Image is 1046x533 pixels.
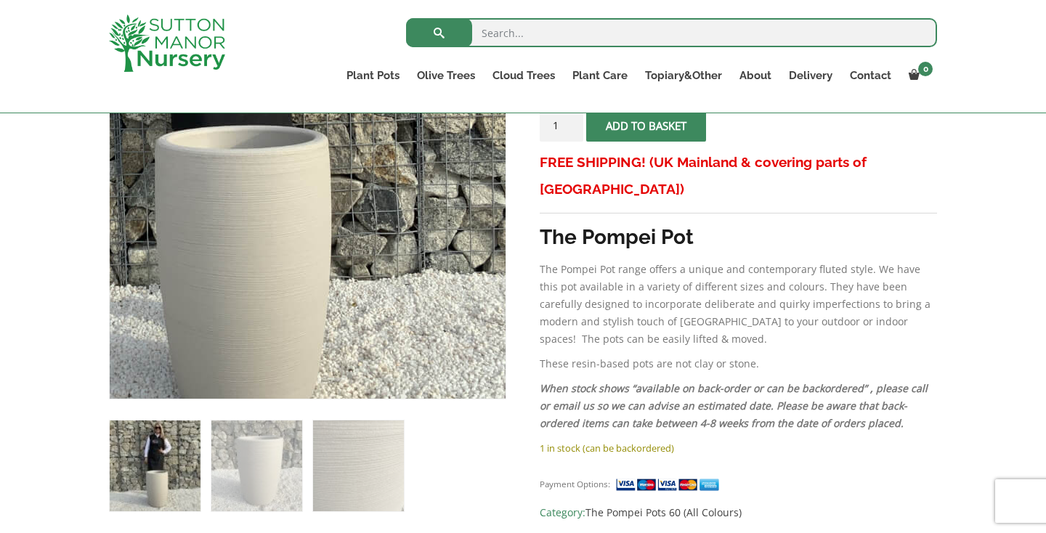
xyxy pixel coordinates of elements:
span: Category: [540,504,937,521]
img: payment supported [615,477,724,492]
a: Plant Pots [338,65,408,86]
a: Contact [841,65,900,86]
input: Product quantity [540,109,583,142]
p: The Pompei Pot range offers a unique and contemporary fluted style. We have this pot available in... [540,261,937,348]
img: The Pompei Pot 60 Colour Champagne [110,420,200,511]
small: Payment Options: [540,479,610,489]
a: Plant Care [564,65,636,86]
h3: FREE SHIPPING! (UK Mainland & covering parts of [GEOGRAPHIC_DATA]) [540,149,937,203]
a: Cloud Trees [484,65,564,86]
strong: The Pompei Pot [540,225,694,249]
em: When stock shows “available on back-order or can be backordered” , please call or email us so we ... [540,381,928,430]
a: The Pompei Pots 60 (All Colours) [585,505,742,519]
p: These resin-based pots are not clay or stone. [540,355,937,373]
p: 1 in stock (can be backordered) [540,439,937,457]
img: The Pompei Pot 60 Colour Champagne - Image 2 [211,420,302,511]
a: Topiary&Other [636,65,731,86]
span: 0 [918,62,933,76]
a: 0 [900,65,937,86]
input: Search... [406,18,937,47]
img: logo [109,15,225,72]
a: Olive Trees [408,65,484,86]
a: Delivery [780,65,841,86]
img: The Pompei Pot 60 Colour Champagne - Image 3 [313,420,404,511]
button: Add to basket [586,109,706,142]
a: About [731,65,780,86]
